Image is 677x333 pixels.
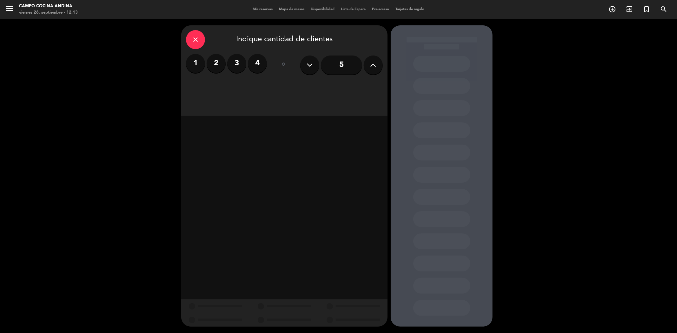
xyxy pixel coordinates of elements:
i: menu [5,4,14,13]
span: Mis reservas [249,8,276,11]
label: 1 [186,54,205,73]
div: viernes 26. septiembre - 12:13 [19,10,78,16]
div: Indique cantidad de clientes [186,30,383,49]
label: 4 [248,54,267,73]
span: Lista de Espera [338,8,369,11]
i: exit_to_app [626,5,633,13]
span: Mapa de mesas [276,8,308,11]
label: 3 [227,54,246,73]
i: search [660,5,667,13]
span: Disponibilidad [308,8,338,11]
i: close [192,36,199,43]
span: Tarjetas de regalo [392,8,428,11]
span: Pre-acceso [369,8,392,11]
i: turned_in_not [643,5,650,13]
div: Campo Cocina Andina [19,3,78,10]
label: 2 [207,54,226,73]
i: add_circle_outline [608,5,616,13]
div: ó [273,54,294,76]
button: menu [5,4,14,16]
